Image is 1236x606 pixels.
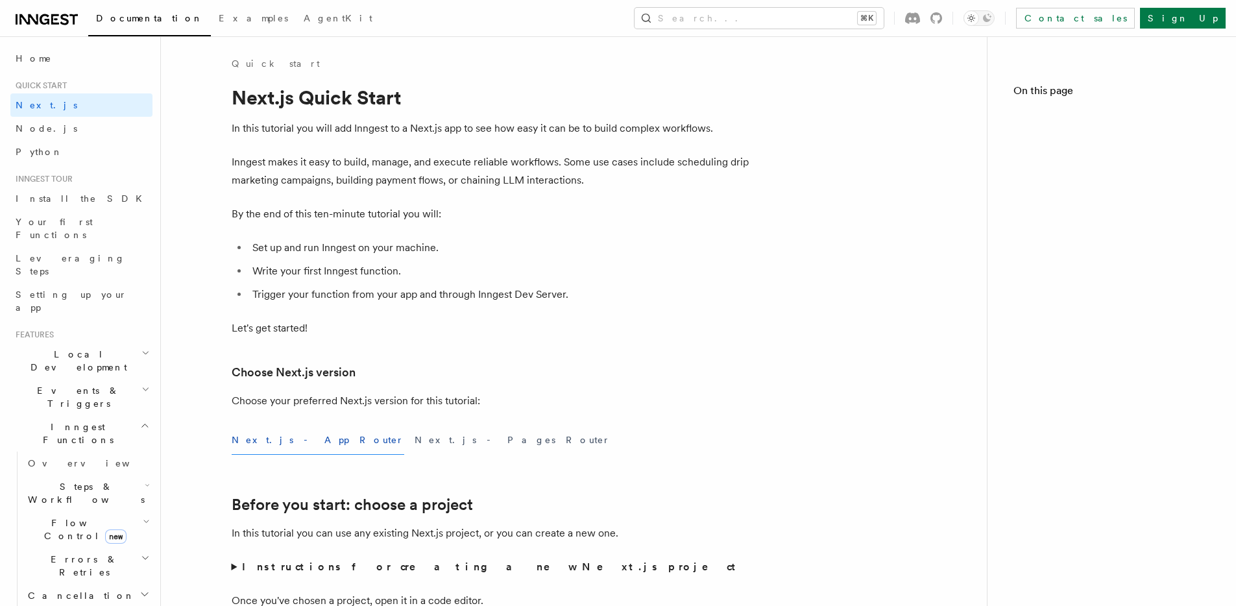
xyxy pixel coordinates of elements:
[219,13,288,23] span: Examples
[23,553,141,579] span: Errors & Retries
[232,363,356,382] a: Choose Next.js version
[23,475,152,511] button: Steps & Workflows
[242,561,741,573] strong: Instructions for creating a new Next.js project
[10,174,73,184] span: Inngest tour
[304,13,372,23] span: AgentKit
[88,4,211,36] a: Documentation
[16,217,93,240] span: Your first Functions
[232,57,320,70] a: Quick start
[23,452,152,475] a: Overview
[105,529,127,544] span: new
[232,319,751,337] p: Let's get started!
[232,119,751,138] p: In this tutorial you will add Inngest to a Next.js app to see how easy it can be to build complex...
[10,420,140,446] span: Inngest Functions
[10,247,152,283] a: Leveraging Steps
[232,153,751,189] p: Inngest makes it easy to build, manage, and execute reliable workflows. Some use cases include sc...
[10,140,152,164] a: Python
[415,426,611,455] button: Next.js - Pages Router
[232,524,751,542] p: In this tutorial you can use any existing Next.js project, or you can create a new one.
[296,4,380,35] a: AgentKit
[1016,8,1135,29] a: Contact sales
[248,239,751,257] li: Set up and run Inngest on your machine.
[23,548,152,584] button: Errors & Retries
[232,426,404,455] button: Next.js - App Router
[1013,83,1210,104] h4: On this page
[232,86,751,109] h1: Next.js Quick Start
[232,558,751,576] summary: Instructions for creating a new Next.js project
[16,193,150,204] span: Install the SDK
[16,123,77,134] span: Node.js
[10,93,152,117] a: Next.js
[10,330,54,340] span: Features
[10,283,152,319] a: Setting up your app
[858,12,876,25] kbd: ⌘K
[1140,8,1226,29] a: Sign Up
[96,13,203,23] span: Documentation
[23,511,152,548] button: Flow Controlnew
[28,458,162,468] span: Overview
[10,210,152,247] a: Your first Functions
[232,496,473,514] a: Before you start: choose a project
[23,516,143,542] span: Flow Control
[10,379,152,415] button: Events & Triggers
[23,589,135,602] span: Cancellation
[16,289,127,313] span: Setting up your app
[963,10,995,26] button: Toggle dark mode
[10,117,152,140] a: Node.js
[10,384,141,410] span: Events & Triggers
[10,80,67,91] span: Quick start
[10,348,141,374] span: Local Development
[16,52,52,65] span: Home
[10,187,152,210] a: Install the SDK
[16,147,63,157] span: Python
[248,262,751,280] li: Write your first Inngest function.
[232,205,751,223] p: By the end of this ten-minute tutorial you will:
[635,8,884,29] button: Search...⌘K
[211,4,296,35] a: Examples
[10,47,152,70] a: Home
[16,100,77,110] span: Next.js
[232,392,751,410] p: Choose your preferred Next.js version for this tutorial:
[10,343,152,379] button: Local Development
[248,285,751,304] li: Trigger your function from your app and through Inngest Dev Server.
[23,480,145,506] span: Steps & Workflows
[16,253,125,276] span: Leveraging Steps
[10,415,152,452] button: Inngest Functions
